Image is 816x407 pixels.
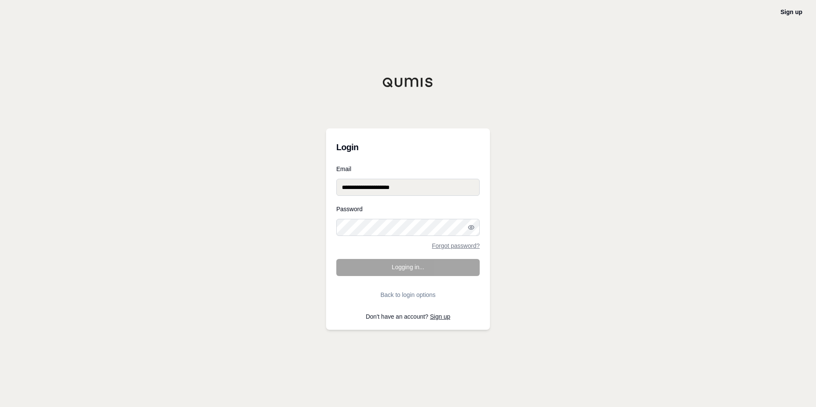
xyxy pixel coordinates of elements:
[336,139,480,156] h3: Login
[336,286,480,303] button: Back to login options
[336,206,480,212] label: Password
[432,243,480,249] a: Forgot password?
[430,313,450,320] a: Sign up
[382,77,434,87] img: Qumis
[781,9,802,15] a: Sign up
[336,314,480,320] p: Don't have an account?
[336,166,480,172] label: Email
